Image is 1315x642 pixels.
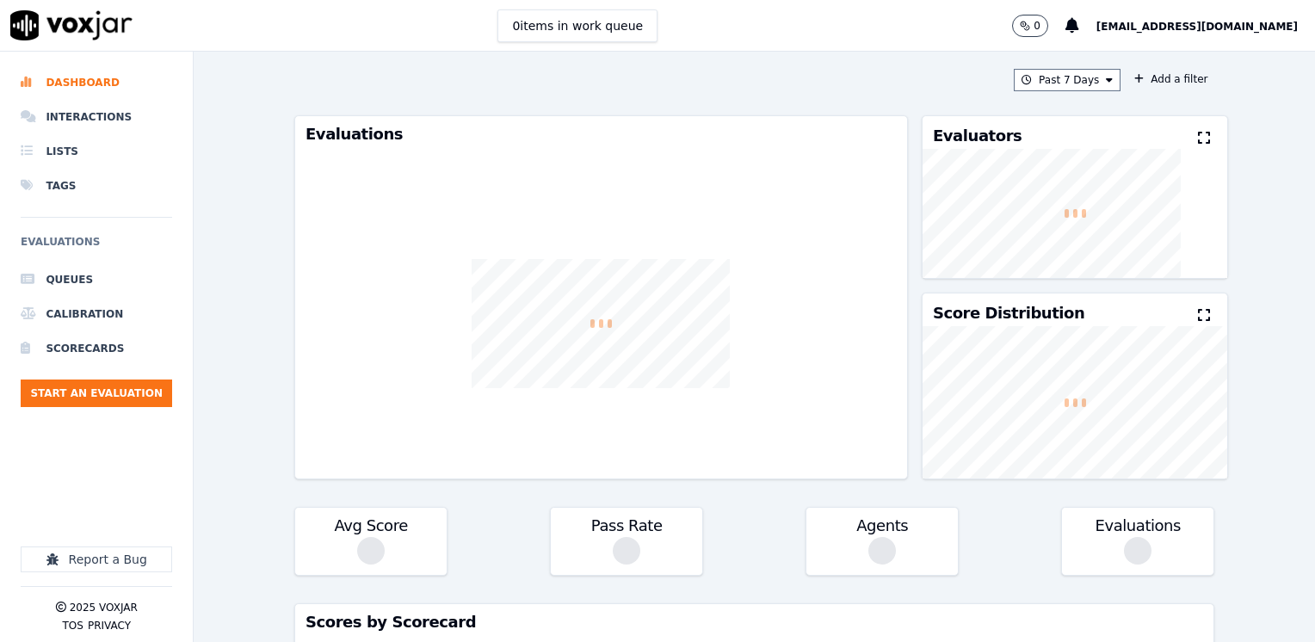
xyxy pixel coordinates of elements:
[933,306,1084,321] h3: Score Distribution
[70,601,138,614] p: 2025 Voxjar
[88,619,131,633] button: Privacy
[10,10,133,40] img: voxjar logo
[561,518,692,534] h3: Pass Rate
[497,9,657,42] button: 0items in work queue
[306,127,897,142] h3: Evaluations
[21,100,172,134] a: Interactions
[62,619,83,633] button: TOS
[1014,69,1121,91] button: Past 7 Days
[817,518,948,534] h3: Agents
[21,380,172,407] button: Start an Evaluation
[1096,21,1298,33] span: [EMAIL_ADDRESS][DOMAIN_NAME]
[21,65,172,100] a: Dashboard
[1012,15,1065,37] button: 0
[1096,15,1315,36] button: [EMAIL_ADDRESS][DOMAIN_NAME]
[21,134,172,169] a: Lists
[21,546,172,572] button: Report a Bug
[1012,15,1048,37] button: 0
[21,169,172,203] a: Tags
[21,331,172,366] a: Scorecards
[1072,518,1203,534] h3: Evaluations
[933,128,1022,144] h3: Evaluators
[306,614,1203,630] h3: Scores by Scorecard
[21,262,172,297] a: Queues
[1127,69,1214,90] button: Add a filter
[1034,19,1040,33] p: 0
[21,297,172,331] a: Calibration
[21,231,172,262] h6: Evaluations
[306,518,436,534] h3: Avg Score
